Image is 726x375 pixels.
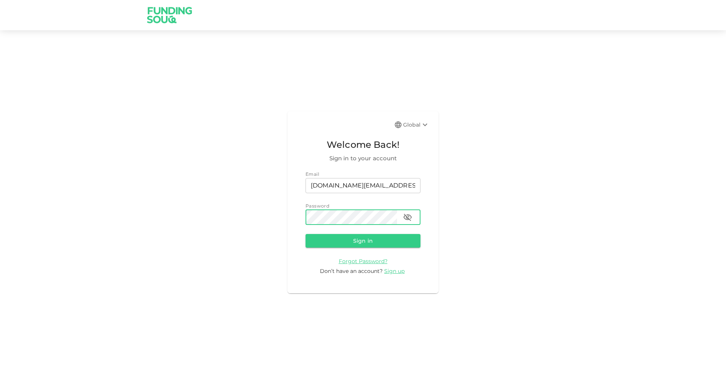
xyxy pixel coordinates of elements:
[384,268,405,274] span: Sign up
[306,171,319,177] span: Email
[306,234,420,248] button: Sign in
[403,120,430,129] div: Global
[320,268,383,274] span: Don’t have an account?
[306,210,397,225] input: password
[306,154,420,163] span: Sign in to your account
[339,257,388,265] a: Forgot Password?
[306,138,420,152] span: Welcome Back!
[339,258,388,265] span: Forgot Password?
[306,203,329,209] span: Password
[306,178,420,193] input: email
